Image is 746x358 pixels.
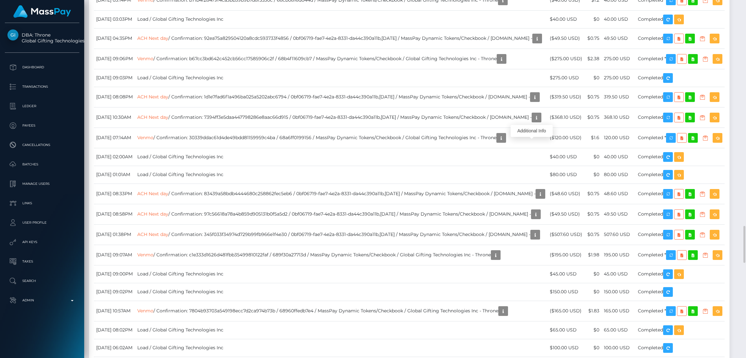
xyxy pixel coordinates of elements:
td: 48.60 USD [602,184,636,204]
td: 120.00 USD [602,128,636,148]
a: API Keys [5,234,79,250]
td: $0 [585,69,602,87]
td: $1.6 [585,128,602,148]
td: / Confirmation: 1d1e7fad6f1a496ba025a5202abc6794 / 0bf06719-fae7-4e2a-8331-da44c390a11b,[DATE] / ... [135,87,548,107]
td: ($120.00 USD) [548,128,585,148]
p: User Profile [7,218,77,228]
td: [DATE] 10:57AM [94,301,135,321]
td: Completed [636,10,725,28]
a: ACH Next day [137,114,168,120]
td: Completed * [636,301,725,321]
td: / Confirmation: c1e333d1626d481fbb35499810122faf / 689f30a27713d / MassPay Dynamic Tokens/Checkbo... [135,245,548,265]
td: [DATE] 08:33PM [94,184,135,204]
p: Payees [7,121,77,130]
td: $0.75 [585,224,602,245]
td: 49.50 USD [602,204,636,224]
a: Admin [5,292,79,308]
td: 507.60 USD [602,224,636,245]
td: / Confirmation: 345f033f34974d729b99fb966e1f4e30 / 0bf06719-fae7-4e2a-8331-da44c390a11b,[DATE] / ... [135,224,548,245]
td: [DATE] 08:08PM [94,87,135,107]
td: Load / Global Gifting Technologies Inc [135,69,548,87]
a: User Profile [5,215,79,231]
td: ($275.00 USD) [548,49,585,69]
td: [DATE] 09:00PM [94,265,135,283]
td: [DATE] 01:01AM [94,166,135,184]
a: Transactions [5,79,79,95]
td: $65.00 USD [548,321,585,339]
td: [DATE] 09:03PM [94,69,135,87]
td: ($507.60 USD) [548,224,585,245]
td: $40.00 USD [548,10,585,28]
td: Load / Global Gifting Technologies Inc [135,148,548,166]
td: $1.83 [585,301,602,321]
td: [DATE] 04:35PM [94,28,135,49]
td: $0 [585,10,602,28]
a: ACH Next day [137,211,168,217]
a: Dashboard [5,59,79,75]
td: / Confirmation: 97c56618a78a4b859d905131b0f5a5d2 / 0bf06719-fae7-4e2a-8331-da44c390a11b,[DATE] / ... [135,204,548,224]
td: Load / Global Gifting Technologies Inc [135,283,548,301]
td: $0 [585,283,602,301]
p: Search [7,276,77,286]
p: Ledger [7,101,77,111]
td: 40.00 USD [602,148,636,166]
td: 49.50 USD [602,28,636,49]
a: Venmo [137,55,153,61]
td: 195.00 USD [602,245,636,265]
td: $45.00 USD [548,265,585,283]
td: $0 [585,339,602,357]
td: / Confirmation: b67cc3bd642c452cb56cc17585906c2f / 68b4f11609cb7 / MassPay Dynamic Tokens/Checkbo... [135,49,548,69]
a: ACH Next day [137,231,168,237]
img: MassPay Logo [13,5,71,18]
td: Load / Global Gifting Technologies Inc [135,10,548,28]
td: Completed [636,28,725,49]
td: [DATE] 02:00AM [94,148,135,166]
a: Venmo [137,308,153,313]
td: $0 [585,148,602,166]
td: / Confirmation: 30339ddac61d4de49bdd81159959c4ba / 68a6ff0199156 / MassPay Dynamic Tokens/Checkbo... [135,128,548,148]
td: $0.75 [585,87,602,107]
td: $0.75 [585,184,602,204]
td: Load / Global Gifting Technologies Inc [135,166,548,184]
td: [DATE] 10:30AM [94,107,135,128]
td: $0 [585,166,602,184]
td: Completed [636,148,725,166]
td: [DATE] 09:02PM [94,283,135,301]
a: Links [5,195,79,211]
a: Payees [5,117,79,134]
td: ($368.10 USD) [548,107,585,128]
td: / Confirmation: 7394ff3e5daa447798286e8aac66d915 / 0bf06719-fae7-4e2a-8331-da44c390a11b,[DATE] / ... [135,107,548,128]
a: ACH Next day [137,35,168,41]
div: Additional Info [511,125,553,137]
p: Manage Users [7,179,77,189]
td: 275.00 USD [602,49,636,69]
td: $150.00 USD [548,283,585,301]
td: ($165.00 USD) [548,301,585,321]
p: Taxes [7,257,77,266]
td: Completed [636,166,725,184]
td: Completed [636,321,725,339]
td: Completed [636,184,725,204]
td: Completed [636,107,725,128]
td: [DATE] 06:02AM [94,339,135,357]
td: Completed [636,265,725,283]
td: $1.98 [585,245,602,265]
td: $0 [585,265,602,283]
td: [DATE] 09:06PM [94,49,135,69]
p: API Keys [7,237,77,247]
td: $0.75 [585,28,602,49]
span: DBA: Throne Global Gifting Technologies Inc [5,32,79,44]
td: [DATE] 08:02PM [94,321,135,339]
td: 80.00 USD [602,166,636,184]
a: Taxes [5,253,79,270]
p: Admin [7,296,77,305]
img: Global Gifting Technologies Inc [7,29,18,40]
td: [DATE] 03:03PM [94,10,135,28]
td: 319.50 USD [602,87,636,107]
td: Completed [636,283,725,301]
td: [DATE] 01:38PM [94,224,135,245]
td: 65.00 USD [602,321,636,339]
td: 150.00 USD [602,283,636,301]
td: / Confirmation: 83439a58bdb4444680c258862fec5eb6 / 0bf06719-fae7-4e2a-8331-da44c390a11b,[DATE] / ... [135,184,548,204]
p: Batches [7,160,77,169]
